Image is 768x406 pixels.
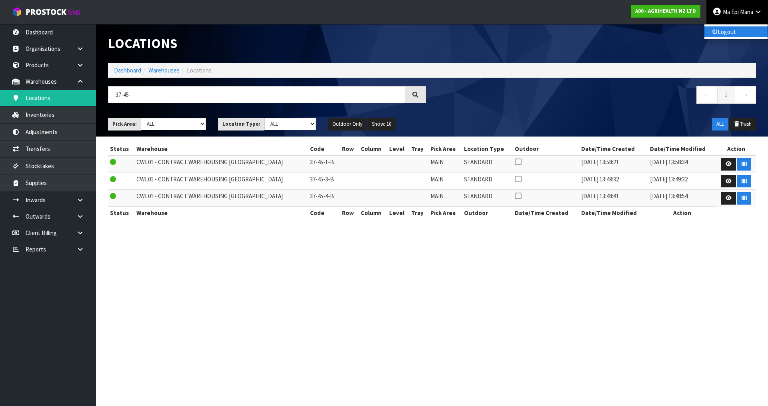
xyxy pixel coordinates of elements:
[648,173,717,190] td: [DATE] 13:49:32
[108,36,426,51] h1: Locations
[340,143,358,155] th: Row
[387,143,409,155] th: Level
[513,143,579,155] th: Outdoor
[12,7,22,17] img: cube-alt.png
[462,173,513,190] td: STANDARD
[187,66,212,74] span: Locations
[114,66,141,74] a: Dashboard
[513,207,579,219] th: Date/Time Created
[308,190,340,207] td: 37-45-4-B
[68,9,80,16] small: WMS
[729,118,756,131] button: Trash
[740,8,753,16] span: Mana
[704,26,768,37] a: Logout
[134,207,308,219] th: Warehouse
[112,121,137,127] strong: Pick Area:
[134,155,308,173] td: CWL01 - CONTRACT WAREHOUSING [GEOGRAPHIC_DATA]
[579,207,648,219] th: Date/Time Modified
[428,155,462,173] td: MAIN
[438,86,756,106] nav: Page navigation
[134,190,308,207] td: CWL01 - CONTRACT WAREHOUSING [GEOGRAPHIC_DATA]
[148,66,180,74] a: Warehouses
[579,190,648,207] td: [DATE] 13:48:41
[108,207,134,219] th: Status
[308,155,340,173] td: 37-45-1-B
[428,143,462,155] th: Pick Area
[222,121,260,127] strong: Location Type:
[648,143,717,155] th: Date/Time Modified
[579,143,648,155] th: Date/Time Created
[696,86,718,103] a: ←
[308,173,340,190] td: 37-45-3-B
[723,8,739,16] span: Ma Epi
[108,143,134,155] th: Status
[579,173,648,190] td: [DATE] 13:49:32
[462,190,513,207] td: STANDARD
[26,7,66,17] span: ProStock
[635,8,696,14] strong: A00 - AGRIHEALTH NZ LTD
[648,190,717,207] td: [DATE] 13:48:54
[328,118,367,131] button: Outdoor Only
[428,207,462,219] th: Pick Area
[735,86,756,103] a: →
[134,143,308,155] th: Warehouse
[359,143,388,155] th: Column
[340,207,358,219] th: Row
[108,86,405,103] input: Search locations
[631,5,700,18] a: A00 - AGRIHEALTH NZ LTD
[462,207,513,219] th: Outdoor
[359,207,388,219] th: Column
[462,143,513,155] th: Location Type
[717,143,756,155] th: Action
[462,155,513,173] td: STANDARD
[387,207,409,219] th: Level
[134,173,308,190] td: CWL01 - CONTRACT WAREHOUSING [GEOGRAPHIC_DATA]
[579,155,648,173] td: [DATE] 13:58:21
[409,207,428,219] th: Tray
[648,155,717,173] td: [DATE] 13:58:34
[409,143,428,155] th: Tray
[308,143,340,155] th: Code
[368,118,396,131] button: Show: 10
[308,207,340,219] th: Code
[712,118,728,131] button: ALL
[428,173,462,190] td: MAIN
[428,190,462,207] td: MAIN
[717,86,735,103] a: 1
[648,207,717,219] th: Action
